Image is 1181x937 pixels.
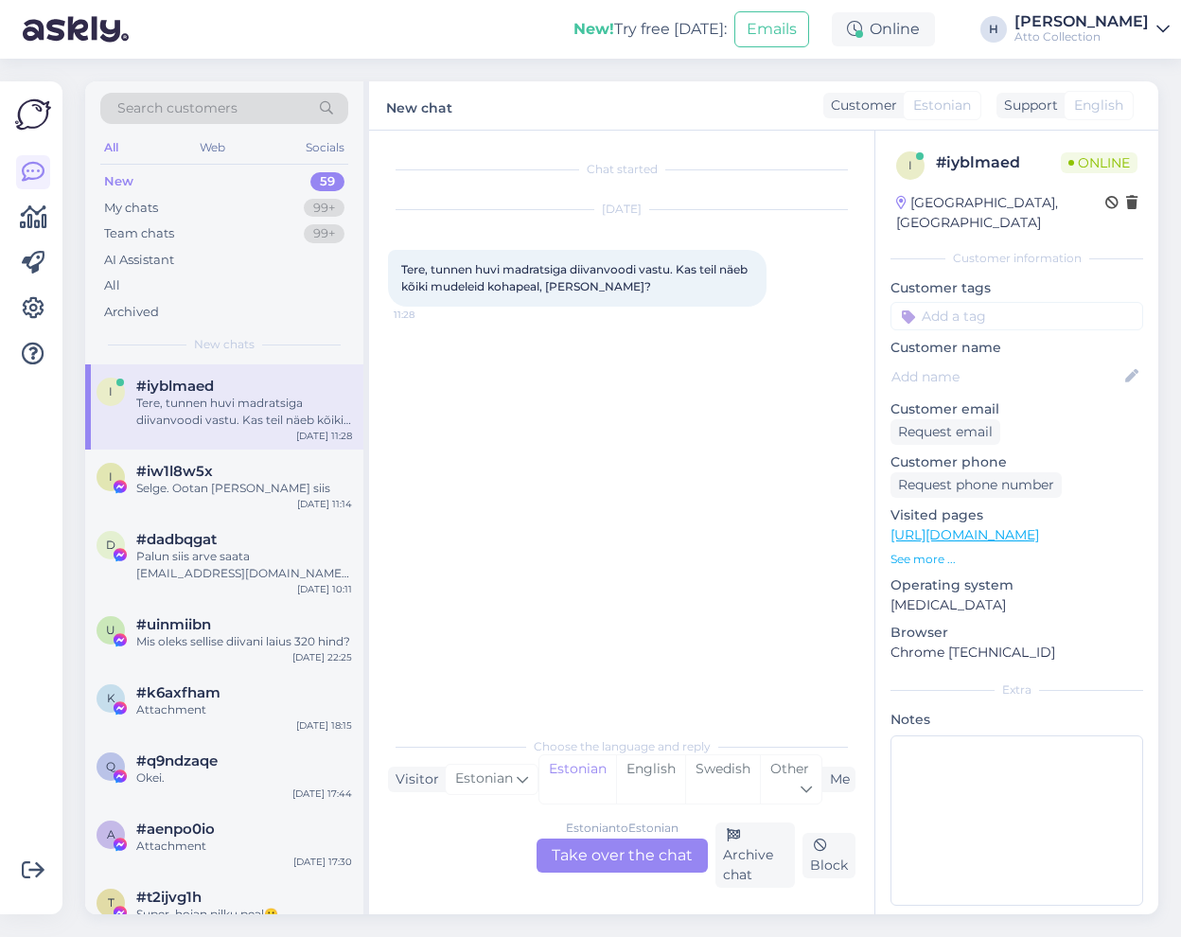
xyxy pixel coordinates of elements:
div: Attachment [136,701,352,718]
span: Estonian [913,96,971,115]
div: My chats [104,199,158,218]
span: t [108,895,115,910]
div: Web [196,135,229,160]
label: New chat [386,93,452,118]
span: #dadbqgat [136,531,217,548]
div: [DATE] 18:15 [296,718,352,733]
span: u [106,623,115,637]
a: [PERSON_NAME]Atto Collection [1014,14,1170,44]
span: Other [770,760,809,777]
div: [DATE] 11:28 [296,429,352,443]
span: d [106,538,115,552]
div: [PERSON_NAME] [1014,14,1149,29]
p: Visited pages [890,505,1143,525]
span: i [908,158,912,172]
p: Customer name [890,338,1143,358]
div: Atto Collection [1014,29,1149,44]
div: Estonian [539,755,616,804]
p: Customer tags [890,278,1143,298]
div: All [100,135,122,160]
div: Swedish [685,755,760,804]
span: #aenpo0io [136,821,215,838]
div: H [980,16,1007,43]
div: Visitor [388,769,439,789]
span: 11:28 [394,308,465,322]
div: [DATE] 22:25 [292,650,352,664]
span: k [107,691,115,705]
b: New! [573,20,614,38]
input: Add name [891,366,1121,387]
div: Try free [DATE]: [573,18,727,41]
div: Socials [302,135,348,160]
span: Online [1061,152,1137,173]
p: Browser [890,623,1143,643]
div: Tere, tunnen huvi madratsiga diivanvoodi vastu. Kas teil näeb kõiki mudeleid kohapeal, [PERSON_NA... [136,395,352,429]
div: [DATE] 17:44 [292,787,352,801]
p: Customer phone [890,452,1143,472]
div: Support [996,96,1058,115]
span: a [107,827,115,841]
div: [GEOGRAPHIC_DATA], [GEOGRAPHIC_DATA] [896,193,1105,233]
div: All [104,276,120,295]
p: Chrome [TECHNICAL_ID] [890,643,1143,663]
div: Customer [823,96,897,115]
button: Emails [734,11,809,47]
span: #uinmiibn [136,616,211,633]
span: Tere, tunnen huvi madratsiga diivanvoodi vastu. Kas teil näeb kõiki mudeleid kohapeal, [PERSON_NA... [401,262,750,293]
div: 59 [310,172,344,191]
div: 99+ [304,224,344,243]
p: See more ... [890,551,1143,568]
div: Palun siis arve saata [EMAIL_ADDRESS][DOMAIN_NAME] ja arvesaajaks Supelhai OÜ. [136,548,352,582]
div: Me [822,769,850,789]
span: #iyblmaed [136,378,214,395]
div: Mis oleks sellise diivani laius 320 hind? [136,633,352,650]
div: [DATE] [388,201,855,218]
span: #q9ndzaqe [136,752,218,769]
span: #k6axfham [136,684,220,701]
a: [URL][DOMAIN_NAME] [890,526,1039,543]
div: English [616,755,685,804]
div: Attachment [136,838,352,855]
div: Estonian to Estonian [566,820,679,837]
span: i [109,384,113,398]
span: i [109,469,113,484]
p: Notes [890,710,1143,730]
div: Extra [890,681,1143,698]
span: Search customers [117,98,238,118]
span: English [1074,96,1123,115]
div: AI Assistant [104,251,174,270]
div: Customer information [890,250,1143,267]
p: [MEDICAL_DATA] [890,595,1143,615]
div: Online [832,12,935,46]
div: Block [802,833,855,878]
span: q [106,759,115,773]
img: Askly Logo [15,97,51,133]
div: Archive chat [715,822,796,888]
div: Okei. [136,769,352,787]
div: Archived [104,303,159,322]
span: Estonian [455,769,513,789]
div: Request phone number [890,472,1062,498]
div: Chat started [388,161,855,178]
div: [DATE] 10:11 [297,582,352,596]
input: Add a tag [890,302,1143,330]
span: #iw1l8w5x [136,463,213,480]
div: Request email [890,419,1000,445]
div: [DATE] 11:14 [297,497,352,511]
div: Selge. Ootan [PERSON_NAME] siis [136,480,352,497]
div: [DATE] 17:30 [293,855,352,869]
p: Customer email [890,399,1143,419]
div: New [104,172,133,191]
div: Team chats [104,224,174,243]
div: 99+ [304,199,344,218]
span: #t2ijvg1h [136,889,202,906]
div: Take over the chat [537,839,708,873]
div: Super, hoian pilku peal🙂 [136,906,352,923]
div: # iyblmaed [936,151,1061,174]
div: Choose the language and reply [388,738,855,755]
p: Operating system [890,575,1143,595]
span: New chats [194,336,255,353]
